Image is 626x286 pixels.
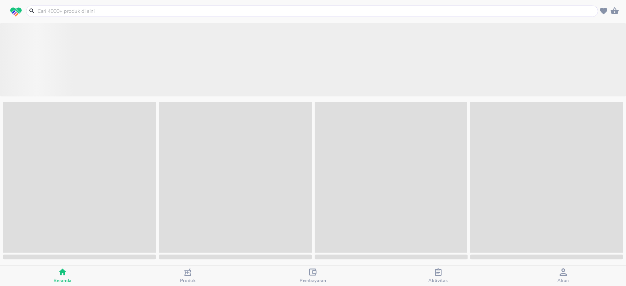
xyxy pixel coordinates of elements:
[37,7,596,15] input: Cari 4000+ produk di sini
[125,265,250,286] button: Produk
[180,278,196,283] span: Produk
[557,278,569,283] span: Akun
[300,278,326,283] span: Pembayaran
[54,278,72,283] span: Beranda
[428,278,448,283] span: Aktivitas
[501,265,626,286] button: Akun
[250,265,376,286] button: Pembayaran
[376,265,501,286] button: Aktivitas
[10,7,22,17] img: logo_swiperx_s.bd005f3b.svg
